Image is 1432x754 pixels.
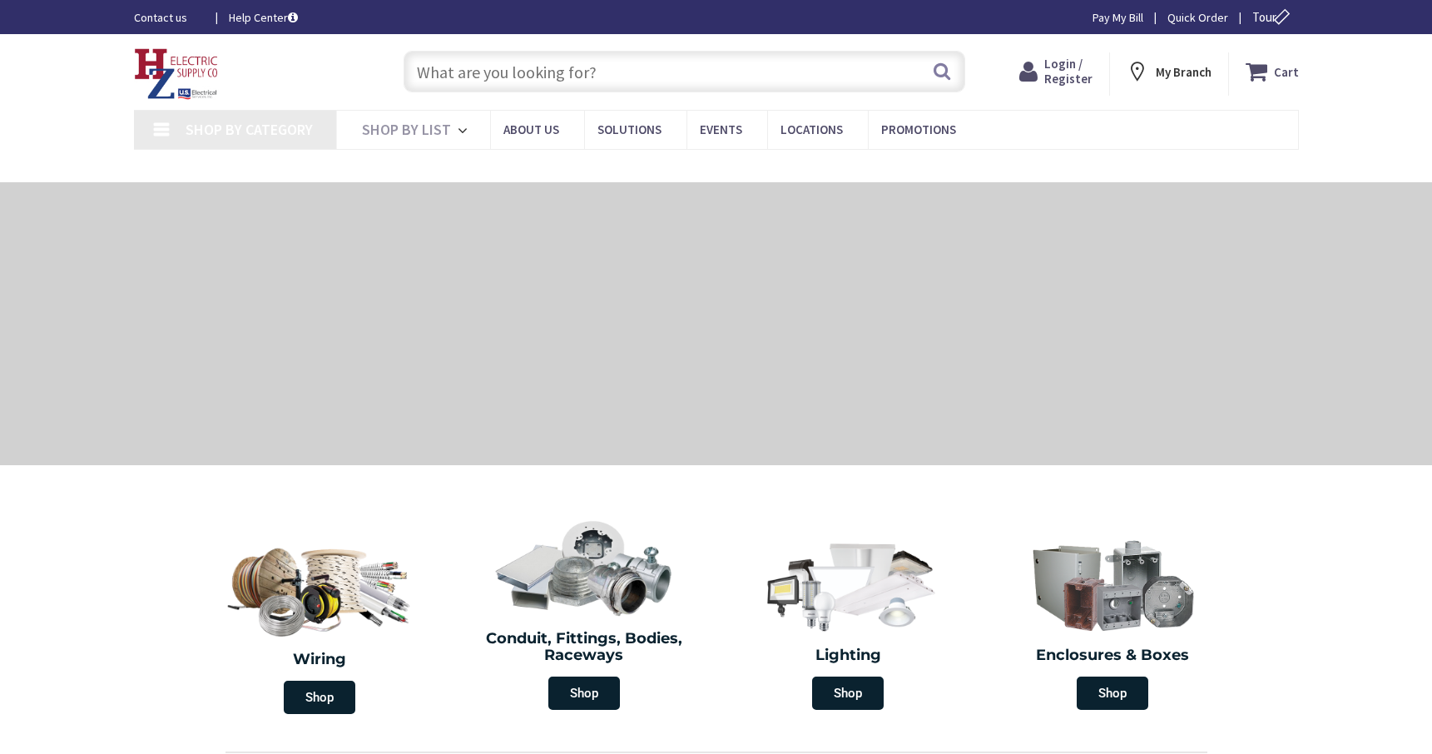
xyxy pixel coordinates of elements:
span: Login / Register [1044,56,1093,87]
a: Pay My Bill [1093,9,1143,26]
a: Wiring Shop [188,528,453,722]
span: Solutions [597,122,661,137]
span: Shop By Category [186,120,313,139]
img: HZ Electric Supply [134,48,219,100]
h2: Enclosures & Boxes [993,647,1232,664]
a: Contact us [134,9,202,26]
span: About Us [503,122,559,137]
span: Shop [1077,677,1148,710]
h2: Lighting [729,647,969,664]
span: Shop [284,681,355,714]
a: Lighting Shop [721,528,977,718]
span: Shop By List [362,120,451,139]
span: Tour [1252,9,1295,25]
h2: Conduit, Fittings, Bodies, Raceways [464,631,704,664]
a: Conduit, Fittings, Bodies, Raceways Shop [456,511,712,718]
h2: Wiring [196,652,444,668]
input: What are you looking for? [404,51,965,92]
span: Promotions [881,122,956,137]
div: My Branch [1126,57,1212,87]
a: Cart [1246,57,1299,87]
span: Shop [812,677,884,710]
span: Events [700,122,742,137]
span: Shop [548,677,620,710]
a: Login / Register [1019,57,1093,87]
a: Help Center [229,9,298,26]
strong: My Branch [1156,64,1212,80]
span: Locations [780,122,843,137]
strong: Cart [1274,57,1299,87]
a: Quick Order [1167,9,1228,26]
a: Enclosures & Boxes Shop [984,528,1241,718]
